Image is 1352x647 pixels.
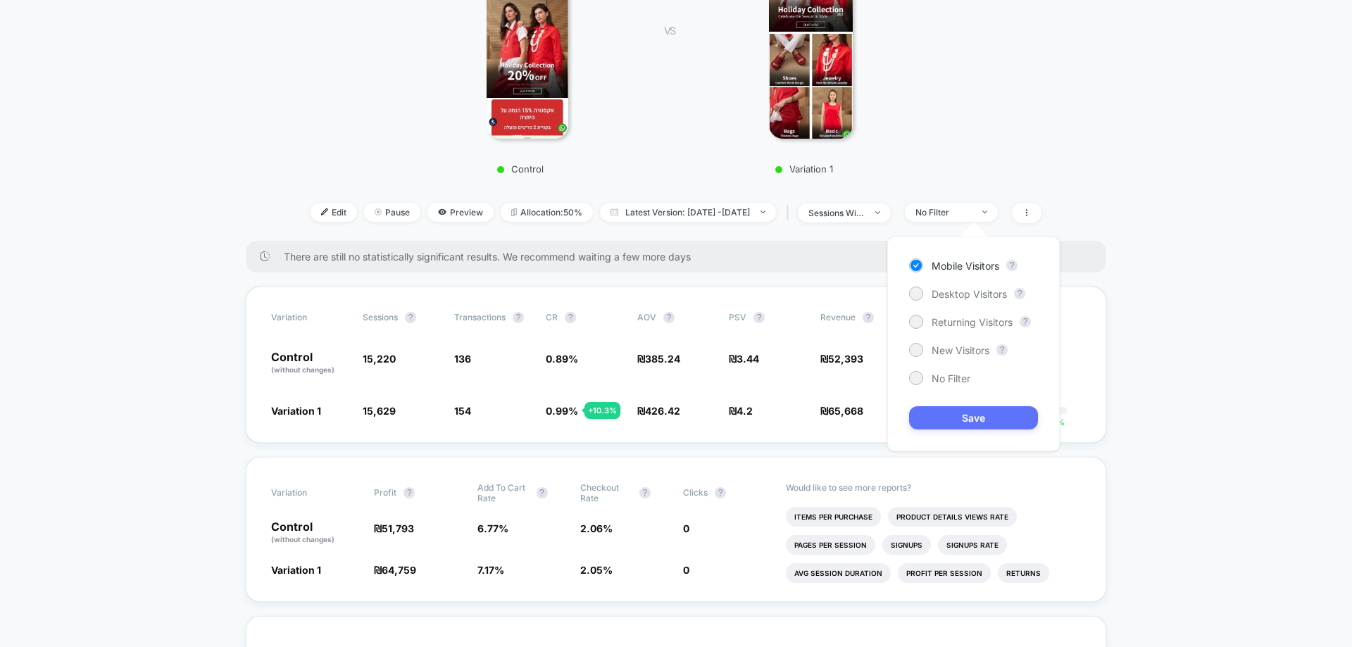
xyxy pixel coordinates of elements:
span: AOV [637,312,656,322]
button: ? [996,344,1008,356]
span: 136 [454,353,471,365]
button: ? [753,312,765,323]
p: Control [406,163,636,175]
span: Preview [427,203,494,222]
p: Variation 1 [689,163,918,175]
span: New Visitors [932,344,989,356]
span: Returning Visitors [932,316,1013,328]
li: Signups [882,535,931,555]
span: 2.05 % [580,564,613,576]
span: 426.42 [645,405,680,417]
span: ₪ [637,405,680,417]
p: Control [271,521,360,545]
button: ? [863,312,874,323]
p: Would like to see more reports? [786,482,1081,493]
span: Variation 1 [271,564,321,576]
span: 4.2 [737,405,753,417]
button: ? [663,312,675,323]
span: 15,220 [363,353,396,365]
img: rebalance [511,208,517,216]
span: Edit [311,203,357,222]
button: Save [909,406,1038,429]
span: 0 [683,564,689,576]
button: ? [513,312,524,323]
span: CR [546,312,558,322]
button: ? [405,312,416,323]
span: Clicks [683,487,708,498]
img: end [760,211,765,213]
span: | [783,203,798,223]
span: Mobile Visitors [932,260,999,272]
button: ? [639,487,651,498]
span: 0.89 % [546,353,578,365]
span: (without changes) [271,365,334,374]
span: Checkout Rate [580,482,632,503]
span: 2.06 % [580,522,613,534]
span: Profit [374,487,396,498]
span: 15,629 [363,405,396,417]
span: 64,759 [382,564,416,576]
span: ₪ [637,353,680,365]
span: ₪ [729,353,759,365]
img: edit [321,208,328,215]
img: calendar [611,208,618,215]
span: (without changes) [271,535,334,544]
span: Add To Cart Rate [477,482,530,503]
button: ? [1014,288,1025,299]
img: end [875,211,880,214]
span: Revenue [820,312,856,322]
span: ₪ [374,564,416,576]
button: ? [715,487,726,498]
span: VS [664,25,675,37]
span: 0 [683,522,689,534]
li: Pages Per Session [786,535,875,555]
span: 3.44 [737,353,759,365]
span: ₪ [820,405,863,417]
span: Desktop Visitors [932,288,1007,300]
p: Control [271,351,349,375]
span: ₪ [374,522,414,534]
span: PSV [729,312,746,322]
span: Allocation: 50% [501,203,593,222]
li: Returns [998,563,1049,583]
span: 65,668 [828,405,863,417]
div: + 10.3 % [584,402,620,419]
li: Avg Session Duration [786,563,891,583]
span: Sessions [363,312,398,322]
span: Variation [271,482,349,503]
button: ? [565,312,576,323]
button: ? [537,487,548,498]
li: Profit Per Session [898,563,991,583]
span: Latest Version: [DATE] - [DATE] [600,203,776,222]
img: end [982,211,987,213]
span: No Filter [932,372,970,384]
li: Signups Rate [938,535,1007,555]
span: 7.17 % [477,564,504,576]
span: 385.24 [645,353,680,365]
span: Transactions [454,312,506,322]
span: 51,793 [382,522,414,534]
div: sessions with impression [808,208,865,218]
span: 52,393 [828,353,863,365]
span: There are still no statistically significant results. We recommend waiting a few more days [284,251,1078,263]
div: No Filter [915,207,972,218]
span: 154 [454,405,471,417]
span: Pause [364,203,420,222]
span: 0.99 % [546,405,578,417]
img: end [375,208,382,215]
span: Variation [271,312,349,323]
li: Items Per Purchase [786,507,881,527]
span: 6.77 % [477,522,508,534]
span: ₪ [729,405,753,417]
span: Variation 1 [271,405,321,417]
span: ₪ [820,353,863,365]
li: Product Details Views Rate [888,507,1017,527]
button: ? [403,487,415,498]
button: ? [1006,260,1018,271]
button: ? [1020,316,1031,327]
